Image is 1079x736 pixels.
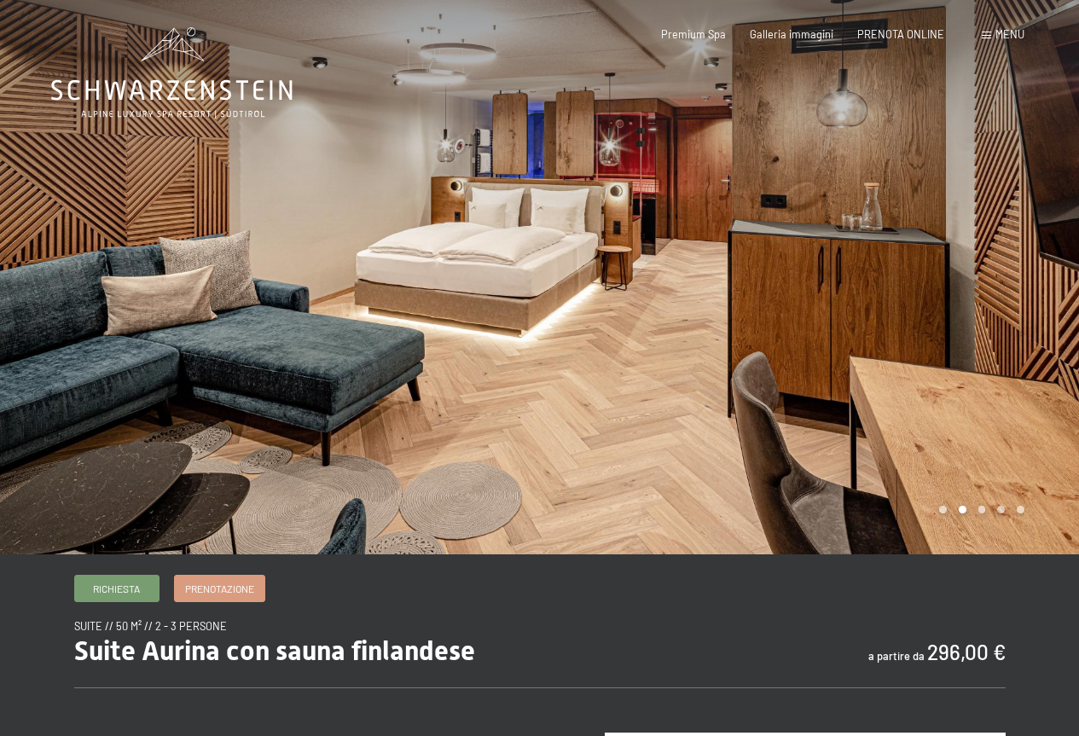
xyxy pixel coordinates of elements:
span: Richiesta [93,582,140,596]
span: a partire da [868,649,925,663]
span: Suite Aurina con sauna finlandese [74,635,475,667]
a: Prenotazione [175,576,264,601]
b: 296,00 € [927,640,1006,664]
span: Prenotazione [185,582,254,596]
a: PRENOTA ONLINE [857,27,944,41]
a: Richiesta [75,576,159,601]
a: Premium Spa [661,27,726,41]
a: Galleria immagini [750,27,833,41]
span: suite // 50 m² // 2 - 3 persone [74,619,227,633]
span: Menu [995,27,1024,41]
